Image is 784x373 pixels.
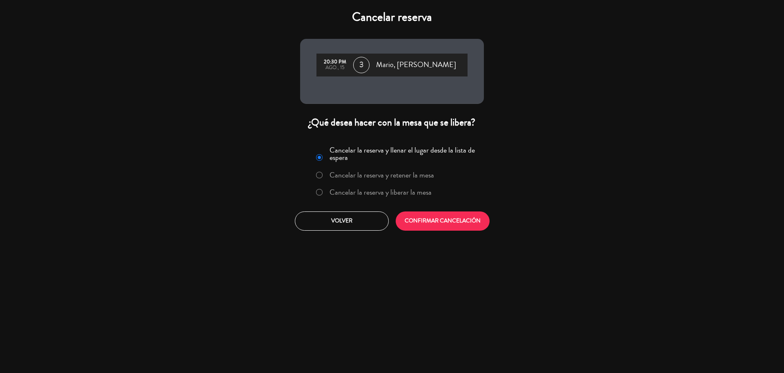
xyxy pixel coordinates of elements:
div: 20:30 PM [321,59,349,65]
h4: Cancelar reserva [300,10,484,25]
button: CONFIRMAR CANCELACIÓN [396,211,490,231]
div: ago., 15 [321,65,349,71]
span: 3 [353,57,370,73]
label: Cancelar la reserva y llenar el lugar desde la lista de espera [330,146,479,161]
div: ¿Qué desea hacer con la mesa que se libera? [300,116,484,129]
label: Cancelar la reserva y liberar la mesa [330,189,432,196]
label: Cancelar la reserva y retener la mesa [330,171,434,179]
button: Volver [295,211,389,231]
span: Mario, [PERSON_NAME] [376,59,456,71]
